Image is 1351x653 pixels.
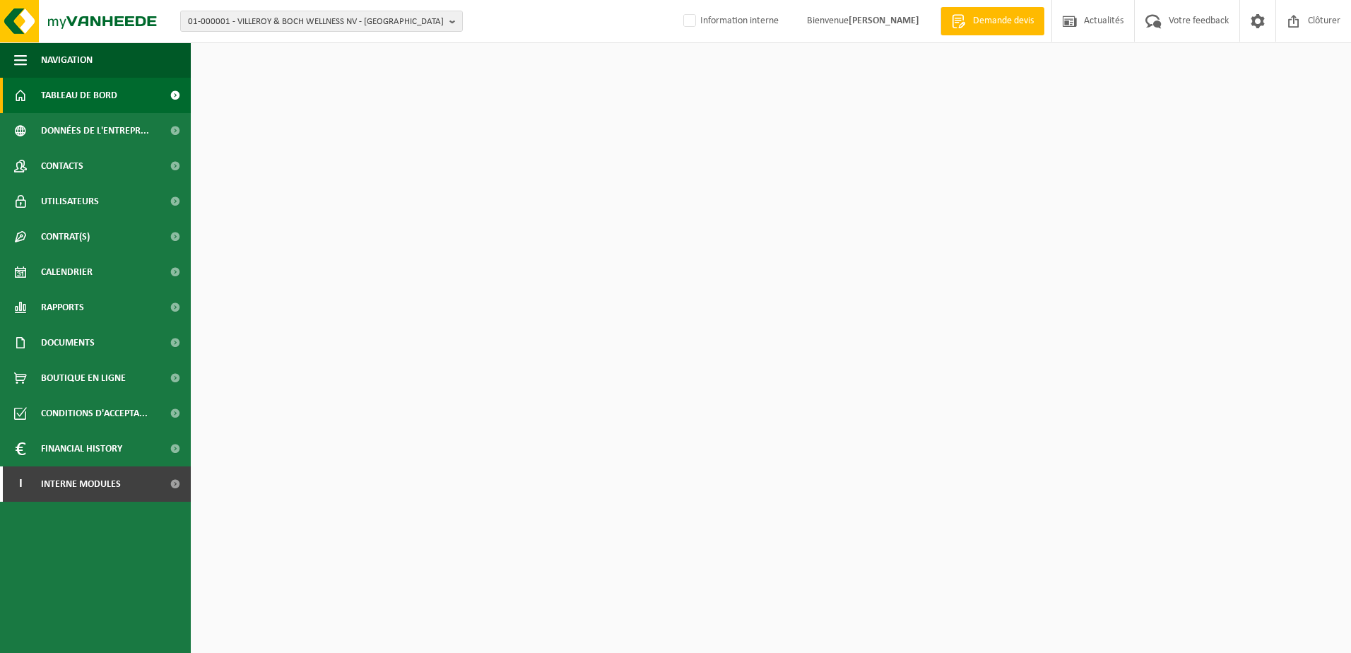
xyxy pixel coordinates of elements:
[41,325,95,360] span: Documents
[680,11,779,32] label: Information interne
[41,113,149,148] span: Données de l'entrepr...
[41,42,93,78] span: Navigation
[41,431,122,466] span: Financial History
[41,254,93,290] span: Calendrier
[940,7,1044,35] a: Demande devis
[41,290,84,325] span: Rapports
[41,466,121,502] span: Interne modules
[849,16,919,26] strong: [PERSON_NAME]
[41,184,99,219] span: Utilisateurs
[969,14,1037,28] span: Demande devis
[41,219,90,254] span: Contrat(s)
[41,78,117,113] span: Tableau de bord
[41,396,148,431] span: Conditions d'accepta...
[180,11,463,32] button: 01-000001 - VILLEROY & BOCH WELLNESS NV - [GEOGRAPHIC_DATA]
[14,466,27,502] span: I
[41,360,126,396] span: Boutique en ligne
[188,11,444,33] span: 01-000001 - VILLEROY & BOCH WELLNESS NV - [GEOGRAPHIC_DATA]
[41,148,83,184] span: Contacts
